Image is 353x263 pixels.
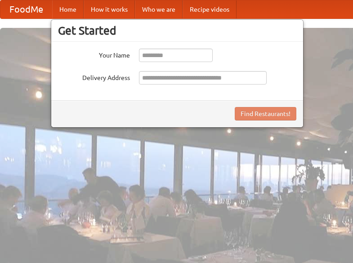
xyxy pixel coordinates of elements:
[183,0,237,18] a: Recipe videos
[58,24,296,37] h3: Get Started
[58,71,130,82] label: Delivery Address
[135,0,183,18] a: Who we are
[84,0,135,18] a: How it works
[235,107,296,120] button: Find Restaurants!
[0,0,52,18] a: FoodMe
[52,0,84,18] a: Home
[58,49,130,60] label: Your Name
